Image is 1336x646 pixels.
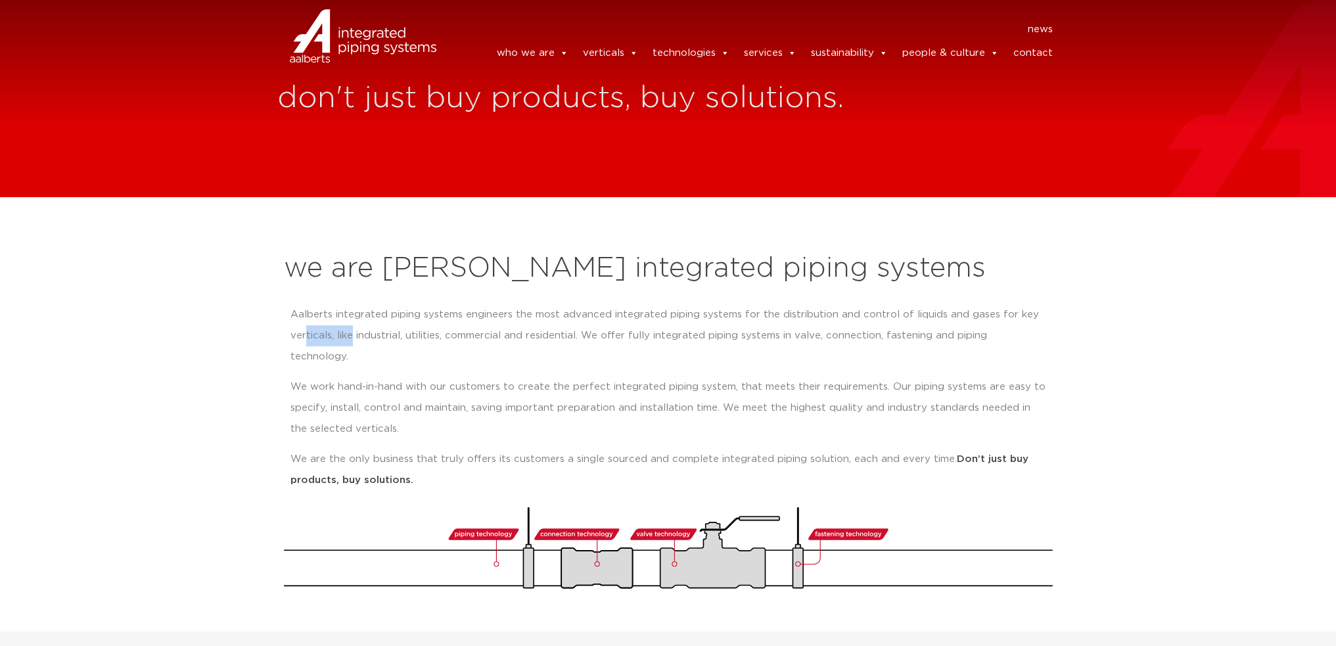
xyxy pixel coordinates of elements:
[902,40,998,66] a: people & culture
[1027,19,1052,40] a: news
[456,19,1053,40] nav: Menu
[743,40,796,66] a: services
[652,40,729,66] a: technologies
[284,253,1053,285] h2: we are [PERSON_NAME] integrated piping systems
[496,40,568,66] a: who we are
[810,40,887,66] a: sustainability
[290,304,1046,367] p: Aalberts integrated piping systems engineers the most advanced integrated piping systems for the ...
[1013,40,1052,66] a: contact
[290,377,1046,440] p: We work hand-in-hand with our customers to create the perfect integrated piping system, that meet...
[582,40,637,66] a: verticals
[290,449,1046,491] p: We are the only business that truly offers its customers a single sourced and complete integrated...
